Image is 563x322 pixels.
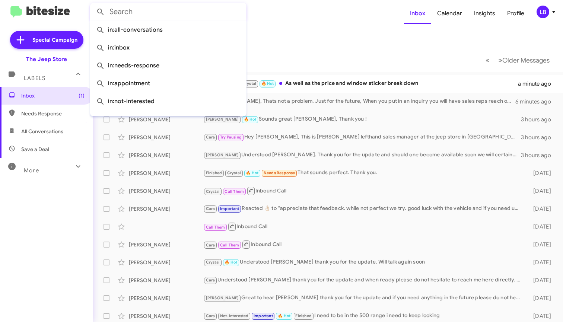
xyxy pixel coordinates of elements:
span: in:appointment [96,74,241,92]
span: Not-Interested [220,313,249,318]
span: Call Them [206,225,225,230]
span: [PERSON_NAME] [206,296,239,300]
span: 🔥 Hot [278,313,290,318]
div: 3 hours ago [521,134,557,141]
div: The Jeep Store [26,55,67,63]
div: [PERSON_NAME] [129,134,203,141]
span: Finished [295,313,312,318]
div: 3 hours ago [521,116,557,123]
div: That sounds perfect. Thank you. [203,169,524,177]
span: in:sold-verified [96,110,241,128]
div: [PERSON_NAME] [129,205,203,213]
div: LB [537,6,549,18]
div: [DATE] [524,205,557,213]
span: (1) [79,92,85,99]
span: Crystal [206,189,220,194]
div: [DATE] [524,241,557,248]
button: Next [494,52,554,68]
span: Older Messages [502,56,550,64]
div: [PERSON_NAME] [129,241,203,248]
span: Special Campaign [32,36,77,44]
span: Cara [206,278,215,283]
span: More [24,167,39,174]
span: Try Pausing [220,135,242,140]
span: Cara [206,135,215,140]
button: Previous [481,52,494,68]
span: Cara [206,313,215,318]
span: in:inbox [96,39,241,57]
div: [PERSON_NAME] [129,294,203,302]
span: Important [254,313,273,318]
div: Great to hear [PERSON_NAME] thank you for the update and if you need anything in the future pleas... [203,294,524,302]
a: Special Campaign [10,31,83,49]
div: [PERSON_NAME] [129,312,203,320]
span: Crystal [242,81,256,86]
span: All Conversations [21,128,63,135]
span: 🔥 Hot [225,260,237,265]
span: Crystal [227,170,241,175]
span: » [498,55,502,65]
div: Understood [PERSON_NAME]. Thank you for the update and should one become available soon we will c... [203,151,521,159]
div: Inbound Call [203,222,524,231]
div: [PERSON_NAME] [129,116,203,123]
span: Needs Response [264,170,295,175]
div: [DATE] [524,187,557,195]
a: Profile [501,3,530,24]
input: Search [90,3,246,21]
a: Insights [468,3,501,24]
div: Sounds great [PERSON_NAME], Thank you ! [203,115,521,124]
nav: Page navigation example [481,52,554,68]
span: 🔥 Hot [246,170,258,175]
div: [DATE] [524,294,557,302]
div: [PERSON_NAME], Thats not a problem. Just for the future, When you put in an inquiry you will have... [203,97,515,106]
div: [PERSON_NAME] [129,187,203,195]
div: Understood [PERSON_NAME] thank you for the update and when ready please do not hesitate to reach ... [203,276,524,284]
div: Hey [PERSON_NAME], This is [PERSON_NAME] lefthand sales manager at the jeep store in [GEOGRAPHIC_... [203,133,521,141]
div: 6 minutes ago [515,98,557,105]
span: Cara [206,243,215,248]
div: a minute ago [518,80,557,87]
div: Understood [PERSON_NAME] thank you for the update. Will talk again soon [203,258,524,267]
span: Needs Response [21,110,85,117]
span: in:needs-response [96,57,241,74]
a: Inbox [404,3,431,24]
div: [DATE] [524,223,557,230]
button: LB [530,6,555,18]
div: [PERSON_NAME] [129,152,203,159]
div: I need to be in the 500 range i need to keep looking [203,312,524,320]
a: Calendar [431,3,468,24]
span: in:all-conversations [96,21,241,39]
span: 🔥 Hot [261,81,274,86]
span: Inbox [21,92,85,99]
span: Labels [24,75,45,82]
div: [DATE] [524,277,557,284]
div: [PERSON_NAME] [129,277,203,284]
span: Important [220,206,239,211]
div: [DATE] [524,312,557,320]
span: in:not-interested [96,92,241,110]
div: Inbound Call [203,240,524,249]
div: [PERSON_NAME] [129,259,203,266]
span: [PERSON_NAME] [206,117,239,122]
span: Save a Deal [21,146,49,153]
div: [DATE] [524,169,557,177]
span: Cara [206,206,215,211]
div: [PERSON_NAME] [129,169,203,177]
span: Call Them [225,189,244,194]
span: « [486,55,490,65]
span: 🔥 Hot [244,117,257,122]
span: Call Them [220,243,239,248]
span: [PERSON_NAME] [206,153,239,157]
div: As well as the price and window sticker break down [203,79,518,88]
div: [DATE] [524,259,557,266]
div: Inbound Call [203,186,524,195]
div: 3 hours ago [521,152,557,159]
span: Crystal [206,260,220,265]
span: Finished [206,170,222,175]
div: Reacted 👌🏼 to “appreciate that feedback. while not perfect we try. good luck with the vehicle and... [203,204,524,213]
